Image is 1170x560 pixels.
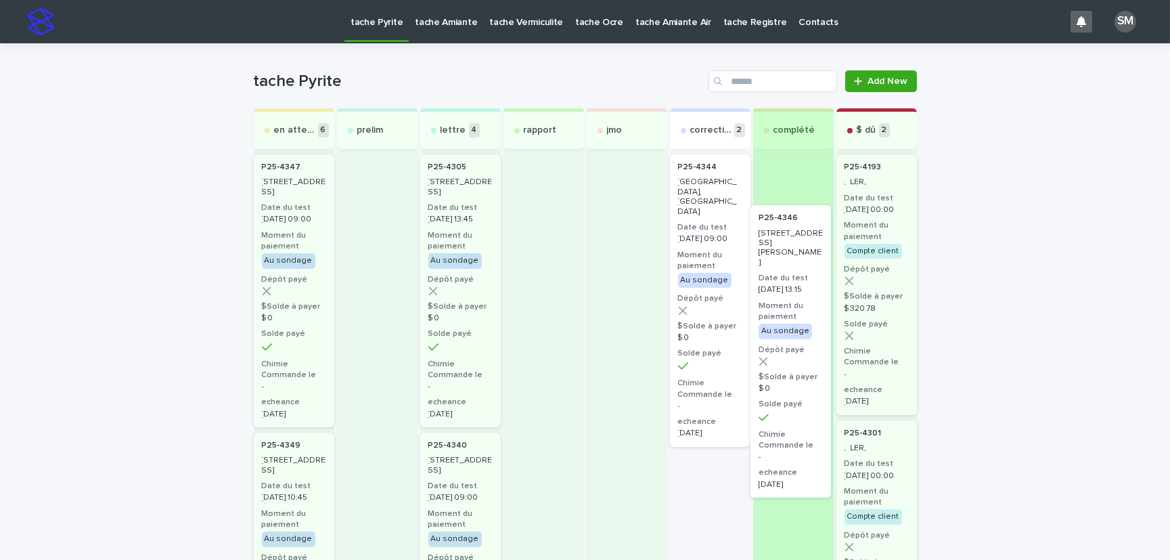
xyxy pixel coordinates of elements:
p: 2 [734,123,745,137]
span: Add New [868,77,908,86]
div: SM [1115,11,1136,33]
h1: tache Pyrite [254,72,704,91]
input: Search [708,70,837,92]
img: stacker-logo-s-only.png [27,8,54,35]
a: Add New [845,70,916,92]
p: correction exp [690,125,732,136]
